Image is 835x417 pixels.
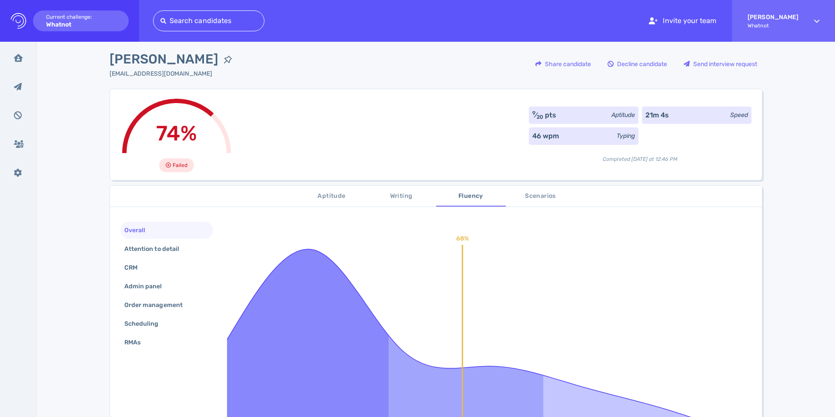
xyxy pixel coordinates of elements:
[679,54,762,74] div: Send interview request
[532,110,535,116] sup: 9
[123,299,193,311] div: Order management
[123,280,173,293] div: Admin panel
[730,110,748,120] div: Speed
[679,53,762,74] button: Send interview request
[529,148,751,163] div: Completed [DATE] at 12:46 PM
[302,191,361,202] span: Aptitude
[748,23,798,29] span: Whatnot
[123,317,169,330] div: Scheduling
[123,336,151,349] div: RMAs
[531,53,596,74] button: Share candidate
[603,54,671,74] div: Decline candidate
[156,121,197,146] span: 74%
[532,110,556,120] div: ⁄ pts
[441,191,501,202] span: Fluency
[532,131,559,141] div: 46 wpm
[617,131,635,140] div: Typing
[123,224,156,237] div: Overall
[173,160,187,170] span: Failed
[123,261,148,274] div: CRM
[603,53,672,74] button: Decline candidate
[611,110,635,120] div: Aptitude
[537,114,543,120] sub: 20
[110,69,237,78] div: Click to copy the email address
[456,235,469,242] text: 68%
[645,110,669,120] div: 21m 4s
[748,13,798,21] strong: [PERSON_NAME]
[511,191,570,202] span: Scenarios
[123,243,190,255] div: Attention to detail
[372,191,431,202] span: Writing
[110,50,218,69] span: [PERSON_NAME]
